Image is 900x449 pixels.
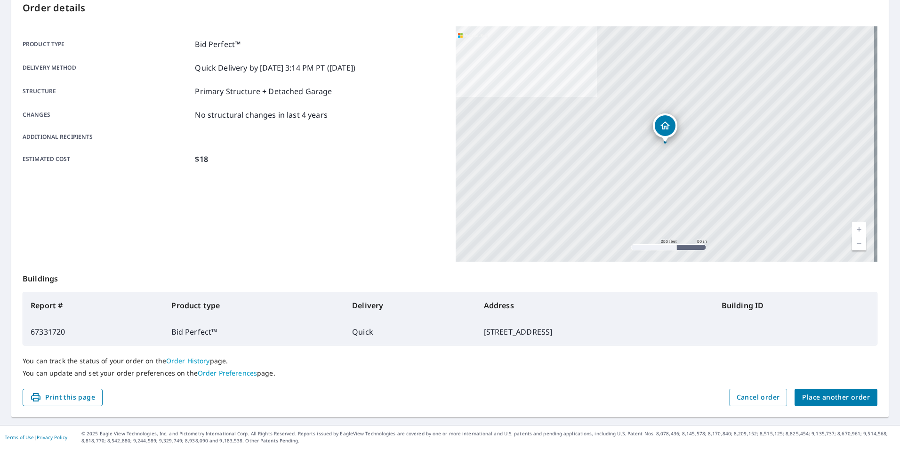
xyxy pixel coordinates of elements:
[23,389,103,406] button: Print this page
[23,319,164,345] td: 67331720
[195,39,241,50] p: Bid Perfect™
[195,62,355,73] p: Quick Delivery by [DATE] 3:14 PM PT ([DATE])
[30,392,95,403] span: Print this page
[195,153,208,165] p: $18
[476,319,714,345] td: [STREET_ADDRESS]
[23,262,877,292] p: Buildings
[23,292,164,319] th: Report #
[737,392,780,403] span: Cancel order
[795,389,877,406] button: Place another order
[198,369,257,377] a: Order Preferences
[23,62,191,73] p: Delivery method
[5,434,34,441] a: Terms of Use
[23,109,191,120] p: Changes
[345,319,476,345] td: Quick
[23,357,877,365] p: You can track the status of your order on the page.
[23,1,877,15] p: Order details
[852,236,866,250] a: Current Level 17, Zoom Out
[345,292,476,319] th: Delivery
[23,153,191,165] p: Estimated cost
[23,369,877,377] p: You can update and set your order preferences on the page.
[729,389,787,406] button: Cancel order
[23,39,191,50] p: Product type
[37,434,67,441] a: Privacy Policy
[23,86,191,97] p: Structure
[5,434,67,440] p: |
[653,113,677,143] div: Dropped pin, building 1, Residential property, 4820 40th Ave W Seattle, WA 98199
[164,292,345,319] th: Product type
[23,133,191,141] p: Additional recipients
[164,319,345,345] td: Bid Perfect™
[81,430,895,444] p: © 2025 Eagle View Technologies, Inc. and Pictometry International Corp. All Rights Reserved. Repo...
[802,392,870,403] span: Place another order
[852,222,866,236] a: Current Level 17, Zoom In
[166,356,210,365] a: Order History
[714,292,877,319] th: Building ID
[195,109,328,120] p: No structural changes in last 4 years
[195,86,332,97] p: Primary Structure + Detached Garage
[476,292,714,319] th: Address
